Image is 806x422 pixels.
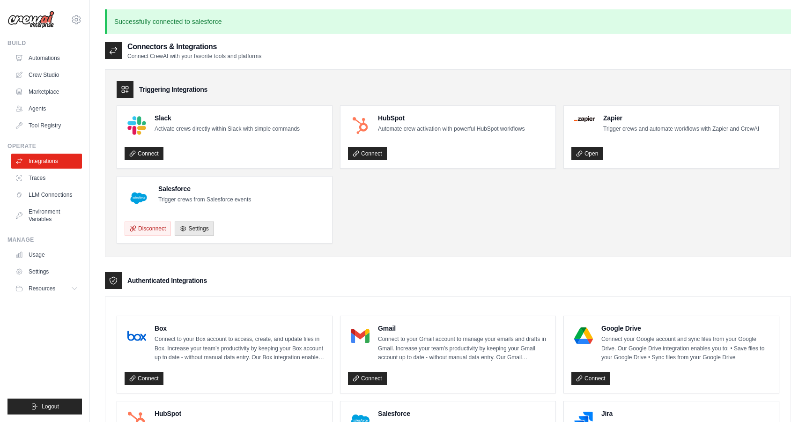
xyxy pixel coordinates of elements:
[155,409,325,418] h4: HubSpot
[574,116,595,122] img: Zapier Logo
[7,399,82,415] button: Logout
[571,147,603,160] a: Open
[351,326,370,345] img: Gmail Logo
[155,324,325,333] h4: Box
[603,113,759,123] h4: Zapier
[127,52,261,60] p: Connect CrewAI with your favorite tools and platforms
[7,11,54,29] img: Logo
[348,372,387,385] a: Connect
[155,113,300,123] h4: Slack
[158,184,251,193] h4: Salesforce
[11,247,82,262] a: Usage
[601,409,771,418] h4: Jira
[601,335,771,363] p: Connect your Google account and sync files from your Google Drive. Our Google Drive integration e...
[175,222,214,236] a: Settings
[11,154,82,169] a: Integrations
[105,9,791,34] p: Successfully connected to salesforce
[125,222,171,236] button: Disconnect
[759,377,806,422] iframe: Chat Widget
[348,147,387,160] a: Connect
[29,285,55,292] span: Resources
[11,118,82,133] a: Tool Registry
[155,335,325,363] p: Connect to your Box account to access, create, and update files in Box. Increase your team’s prod...
[11,204,82,227] a: Environment Variables
[11,84,82,99] a: Marketplace
[127,41,261,52] h2: Connectors & Integrations
[11,51,82,66] a: Automations
[127,326,146,345] img: Box Logo
[7,236,82,244] div: Manage
[378,324,548,333] h4: Gmail
[7,39,82,47] div: Build
[11,281,82,296] button: Resources
[139,85,207,94] h3: Triggering Integrations
[127,187,150,209] img: Salesforce Logo
[574,326,593,345] img: Google Drive Logo
[378,113,525,123] h4: HubSpot
[42,403,59,410] span: Logout
[378,335,548,363] p: Connect to your Gmail account to manage your emails and drafts in Gmail. Increase your team’s pro...
[11,170,82,185] a: Traces
[158,195,251,205] p: Trigger crews from Salesforce events
[378,409,548,418] h4: Salesforce
[11,187,82,202] a: LLM Connections
[125,372,163,385] a: Connect
[127,276,207,285] h3: Authenticated Integrations
[378,125,525,134] p: Automate crew activation with powerful HubSpot workflows
[127,116,146,135] img: Slack Logo
[571,372,610,385] a: Connect
[7,142,82,150] div: Operate
[601,324,771,333] h4: Google Drive
[155,125,300,134] p: Activate crews directly within Slack with simple commands
[11,67,82,82] a: Crew Studio
[11,101,82,116] a: Agents
[11,264,82,279] a: Settings
[125,147,163,160] a: Connect
[603,125,759,134] p: Trigger crews and automate workflows with Zapier and CrewAI
[351,116,370,135] img: HubSpot Logo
